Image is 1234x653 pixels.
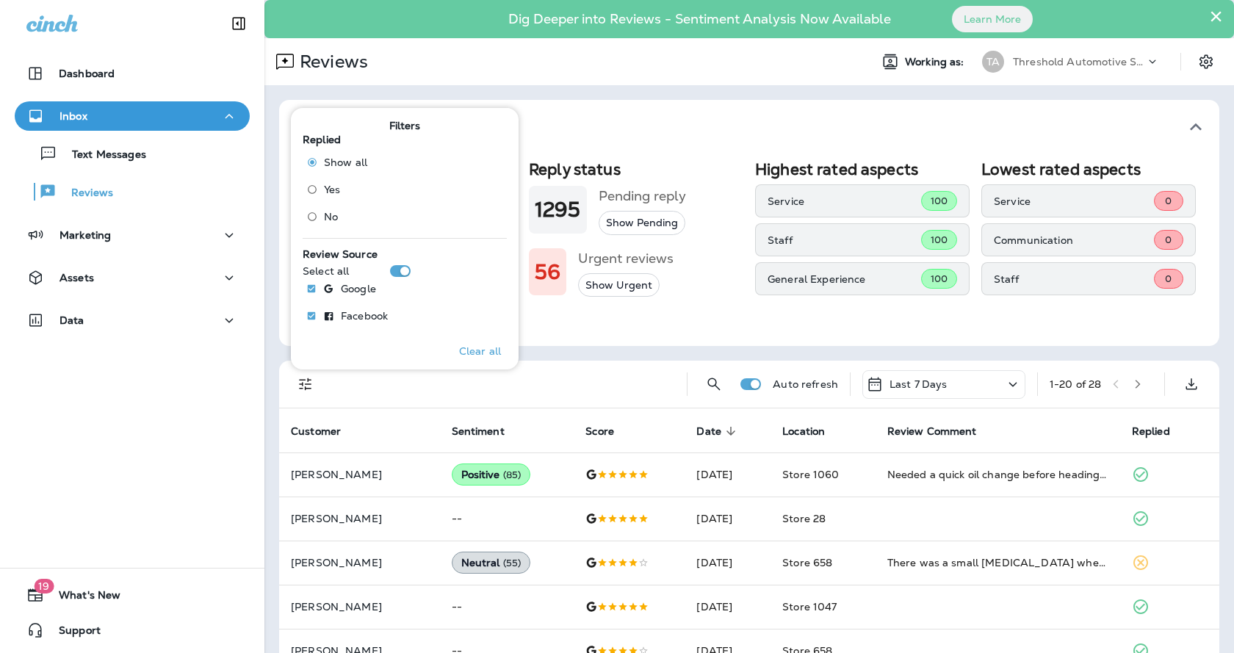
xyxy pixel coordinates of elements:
span: Date [696,425,721,438]
button: Marketing [15,220,250,250]
span: 100 [931,234,948,246]
p: Marketing [59,229,111,241]
span: Store 28 [782,512,826,525]
span: 0 [1165,195,1172,207]
span: Store 1060 [782,468,839,481]
button: Search Reviews [699,369,729,399]
button: Reviews [15,176,250,207]
button: 19What's New [15,580,250,610]
p: Text Messages [57,148,146,162]
span: 0 [1165,273,1172,285]
p: Google [341,283,376,295]
span: Date [696,425,740,438]
button: Dashboard [15,59,250,88]
p: Staff [768,234,921,246]
span: 19 [34,579,54,594]
span: ( 85 ) [503,469,522,481]
span: Customer [291,425,360,438]
td: [DATE] [685,452,771,497]
button: Learn More [952,6,1033,32]
p: Facebook [341,310,388,322]
button: Show Pending [599,211,685,235]
td: -- [440,585,574,629]
p: Communication [994,234,1154,246]
span: 100 [931,273,948,285]
button: Assets [15,263,250,292]
p: Select all [303,265,349,277]
span: Replied [1132,425,1170,438]
div: SentimentWhat's This? [279,154,1219,346]
span: Location [782,425,844,438]
h2: Lowest rated aspects [981,160,1196,178]
span: Score [585,425,614,438]
div: There was a small hiccup when popping my hood and fixing the windshield wipers at the same time. ... [887,555,1108,570]
div: Needed a quick oil change before heading out of town. They got it done fast with zero hassle. [887,467,1108,482]
span: 100 [931,195,948,207]
p: Reviews [57,187,113,201]
div: TA [982,51,1004,73]
span: Store 1047 [782,600,837,613]
button: Filters [291,369,320,399]
p: Service [768,195,921,207]
span: Store 658 [782,556,832,569]
p: Staff [994,273,1154,285]
span: Yes [324,184,340,195]
td: [DATE] [685,541,771,585]
span: Customer [291,425,341,438]
p: [PERSON_NAME] [291,513,428,524]
h5: Urgent reviews [578,247,674,270]
span: Review Comment [887,425,996,438]
p: Service [994,195,1154,207]
div: Filters [291,99,519,369]
h1: 1295 [535,198,581,222]
p: Inbox [59,110,87,122]
span: ( 55 ) [503,557,522,569]
span: Review Source [303,248,378,261]
span: Sentiment [452,425,505,438]
div: 1 - 20 of 28 [1050,378,1101,390]
span: 0 [1165,234,1172,246]
div: Positive [452,463,531,486]
h5: Pending reply [599,184,686,208]
span: No [324,211,338,223]
span: What's New [44,589,120,607]
button: Close [1209,4,1223,28]
p: Last 7 Days [890,378,948,390]
button: Support [15,616,250,645]
span: Support [44,624,101,642]
span: Location [782,425,825,438]
button: Inbox [15,101,250,131]
button: Collapse Sidebar [218,9,259,38]
span: Replied [1132,425,1189,438]
td: -- [440,497,574,541]
button: Settings [1193,48,1219,75]
h1: 56 [535,260,560,284]
span: Replied [303,133,341,146]
span: Working as: [905,56,967,68]
p: Auto refresh [773,378,838,390]
button: Show Urgent [578,273,660,297]
td: [DATE] [685,585,771,629]
p: Assets [59,272,94,284]
p: Dig Deeper into Reviews - Sentiment Analysis Now Available [466,17,934,21]
h2: Highest rated aspects [755,160,970,178]
p: [PERSON_NAME] [291,601,428,613]
p: Reviews [294,51,368,73]
span: Score [585,425,633,438]
span: Sentiment [452,425,524,438]
span: Filters [389,120,421,132]
p: [PERSON_NAME] [291,557,428,569]
p: Dashboard [59,68,115,79]
button: Text Messages [15,138,250,169]
td: [DATE] [685,497,771,541]
div: Neutral [452,552,531,574]
button: Clear all [453,333,507,369]
p: [PERSON_NAME] [291,469,428,480]
button: Export as CSV [1177,369,1206,399]
p: Data [59,314,84,326]
button: Data [15,306,250,335]
span: Show all [324,156,367,168]
button: SentimentWhat's This? [291,100,1231,154]
span: Review Comment [887,425,977,438]
p: General Experience [768,273,921,285]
